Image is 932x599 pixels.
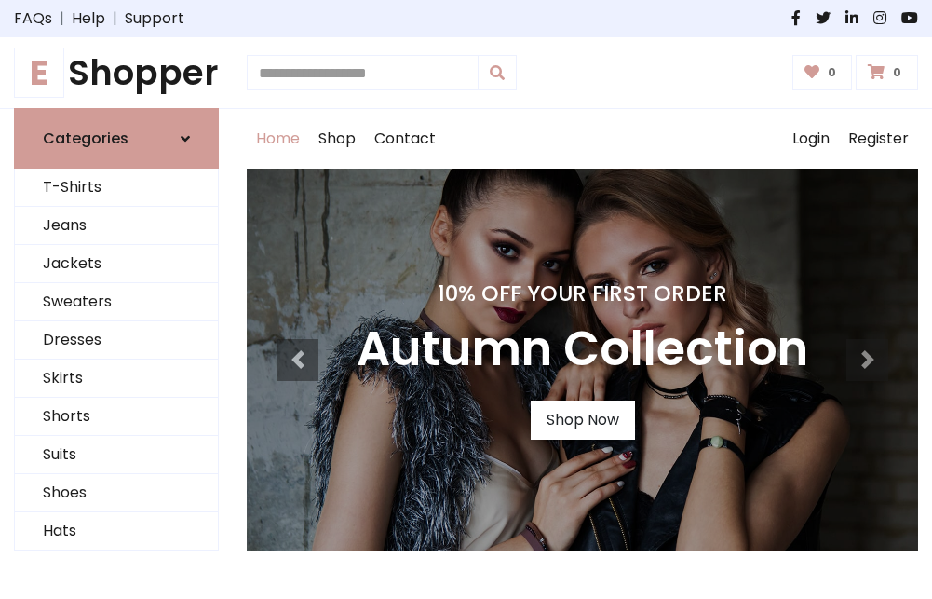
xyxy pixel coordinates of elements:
[15,436,218,474] a: Suits
[856,55,918,90] a: 0
[14,7,52,30] a: FAQs
[15,245,218,283] a: Jackets
[531,401,635,440] a: Shop Now
[15,169,218,207] a: T-Shirts
[72,7,105,30] a: Help
[823,64,841,81] span: 0
[52,7,72,30] span: |
[357,321,808,378] h3: Autumn Collection
[14,108,219,169] a: Categories
[125,7,184,30] a: Support
[15,398,218,436] a: Shorts
[15,474,218,512] a: Shoes
[839,109,918,169] a: Register
[15,207,218,245] a: Jeans
[14,52,219,93] a: EShopper
[247,109,309,169] a: Home
[14,48,64,98] span: E
[357,280,808,306] h4: 10% Off Your First Order
[792,55,853,90] a: 0
[15,283,218,321] a: Sweaters
[15,512,218,551] a: Hats
[15,321,218,360] a: Dresses
[365,109,445,169] a: Contact
[14,52,219,93] h1: Shopper
[43,129,128,147] h6: Categories
[15,360,218,398] a: Skirts
[783,109,839,169] a: Login
[309,109,365,169] a: Shop
[105,7,125,30] span: |
[888,64,906,81] span: 0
